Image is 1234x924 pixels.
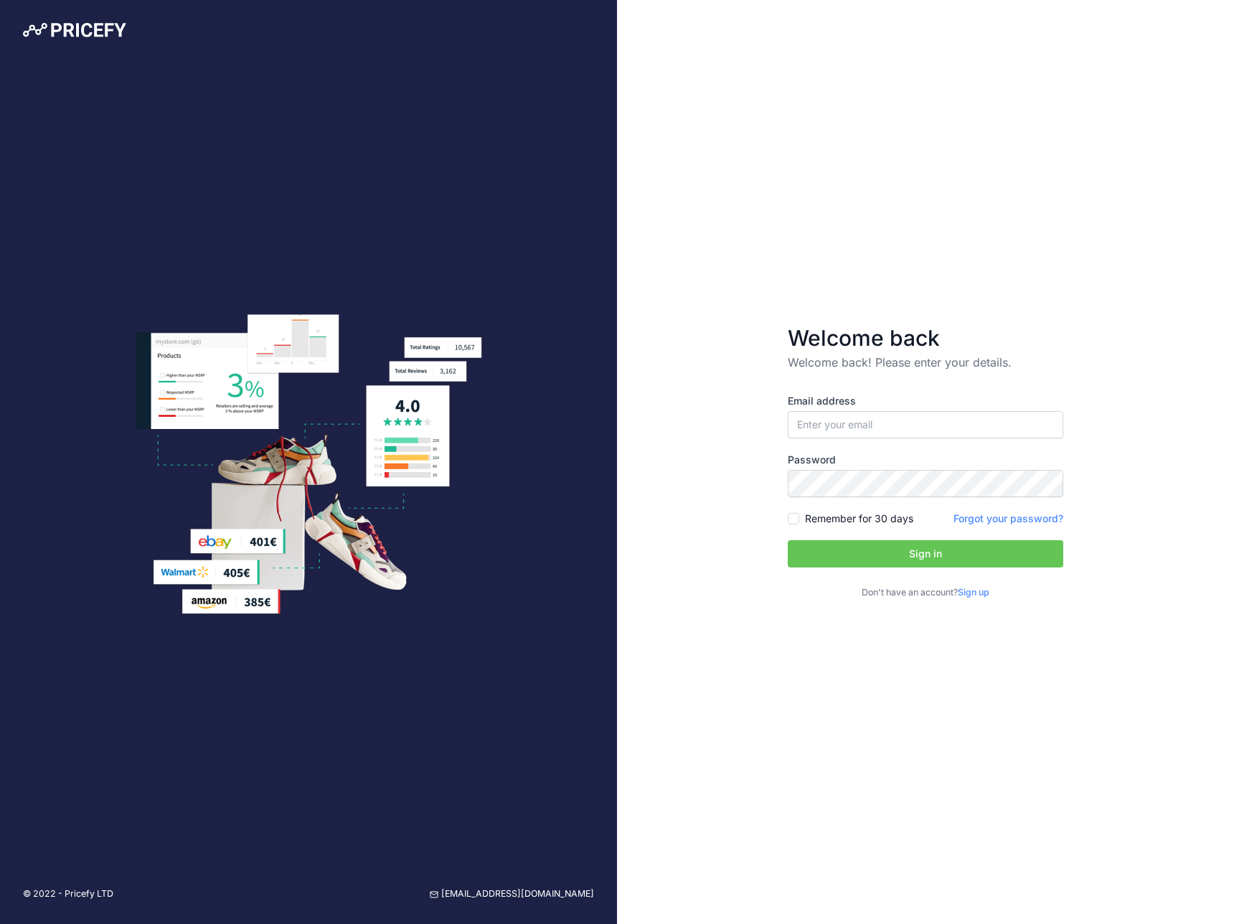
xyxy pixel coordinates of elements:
[953,512,1063,524] a: Forgot your password?
[788,325,1063,351] h3: Welcome back
[23,23,126,37] img: Pricefy
[788,354,1063,371] p: Welcome back! Please enter your details.
[805,511,913,526] label: Remember for 30 days
[788,411,1063,438] input: Enter your email
[788,586,1063,600] p: Don't have an account?
[23,887,113,901] p: © 2022 - Pricefy LTD
[788,540,1063,567] button: Sign in
[788,394,1063,408] label: Email address
[788,453,1063,467] label: Password
[430,887,594,901] a: [EMAIL_ADDRESS][DOMAIN_NAME]
[958,587,989,598] a: Sign up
